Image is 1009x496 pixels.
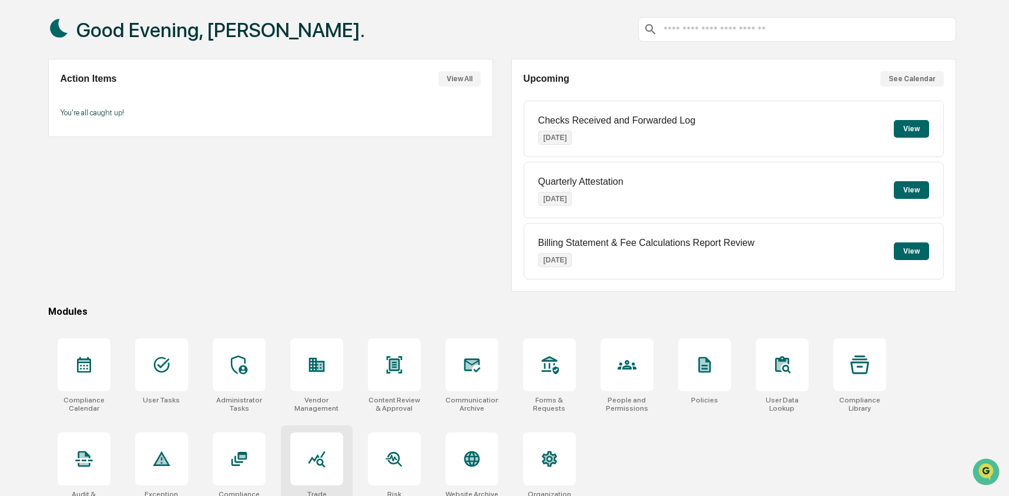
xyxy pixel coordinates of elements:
button: See Calendar [880,71,944,86]
div: We're available if you need us! [40,102,149,111]
div: User Tasks [143,396,180,404]
a: 🗄️Attestations [81,144,150,165]
div: People and Permissions [601,396,653,412]
span: Data Lookup [24,171,74,182]
p: You're all caught up! [61,108,481,117]
iframe: Open customer support [971,457,1003,489]
span: Pylon [117,199,142,208]
div: Policies [691,396,718,404]
button: View All [438,71,481,86]
div: Compliance Calendar [58,396,110,412]
h1: Good Evening, [PERSON_NAME]. [76,18,365,42]
button: Start new chat [200,94,214,108]
p: Quarterly Attestation [538,177,623,187]
p: [DATE] [538,253,572,267]
a: Powered byPylon [83,199,142,208]
button: View [894,120,929,138]
h2: Action Items [61,74,117,84]
div: Modules [48,306,956,317]
img: 1746055101610-c473b297-6a78-478c-a979-82029cc54cd1 [12,90,33,111]
div: 🗄️ [85,149,95,159]
button: View [894,181,929,199]
div: Forms & Requests [523,396,576,412]
div: Content Review & Approval [368,396,421,412]
p: How can we help? [12,25,214,44]
a: 🔎Data Lookup [7,166,79,187]
a: 🖐️Preclearance [7,144,81,165]
div: Compliance Library [833,396,886,412]
button: View [894,242,929,260]
div: 🔎 [12,172,21,181]
p: Checks Received and Forwarded Log [538,115,696,126]
p: [DATE] [538,192,572,206]
div: User Data Lookup [756,396,809,412]
div: Vendor Management [290,396,343,412]
p: Billing Statement & Fee Calculations Report Review [538,238,755,248]
div: 🖐️ [12,149,21,159]
div: Start new chat [40,90,193,102]
div: Communications Archive [445,396,498,412]
p: [DATE] [538,131,572,145]
h2: Upcoming [524,74,569,84]
span: Preclearance [24,148,76,160]
span: Attestations [97,148,146,160]
div: Administrator Tasks [213,396,266,412]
